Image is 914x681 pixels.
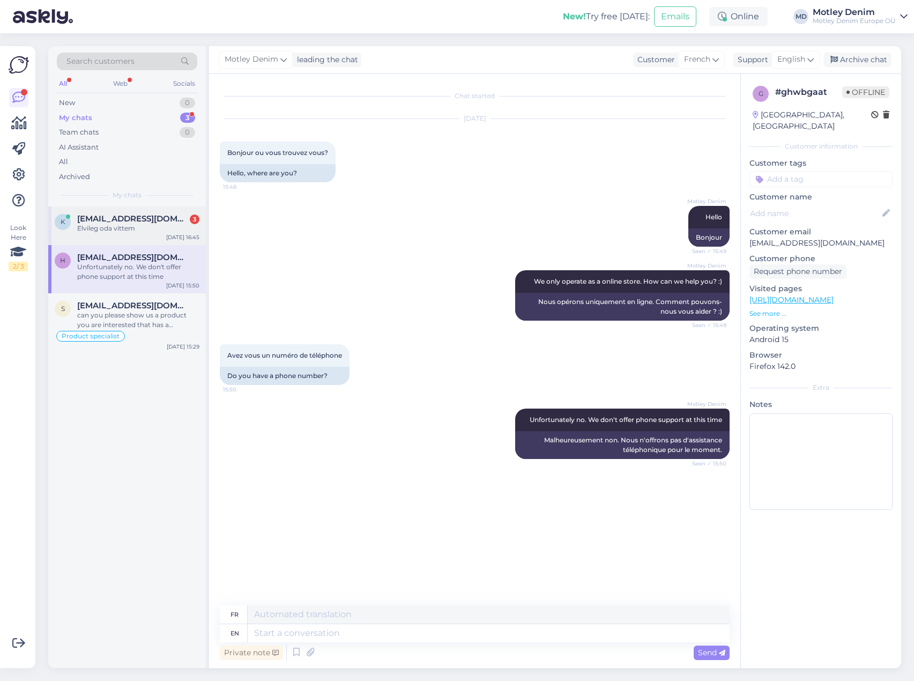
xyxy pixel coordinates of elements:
div: 0 [180,127,195,138]
div: Request phone number [749,264,846,279]
div: Chat started [220,91,730,101]
p: [EMAIL_ADDRESS][DOMAIN_NAME] [749,238,893,249]
div: Hello, where are you? [220,164,336,182]
div: fr [231,605,239,624]
div: Bonjour [688,228,730,247]
button: Emails [654,6,696,27]
div: Do you have a phone number? [220,367,350,385]
span: We only operate as a online store. How can we help you? :) [534,277,722,285]
span: Motley Denim [686,197,726,205]
p: Visited pages [749,283,893,294]
div: Archive chat [824,53,891,67]
div: Elvileg oda vittem [77,224,199,233]
p: Customer name [749,191,893,203]
div: # ghwbgaat [775,86,842,99]
div: All [57,77,69,91]
div: Try free [DATE]: [563,10,650,23]
span: Search customers [66,56,135,67]
span: Send [698,648,725,657]
div: [GEOGRAPHIC_DATA], [GEOGRAPHIC_DATA] [753,109,871,132]
span: French [684,54,710,65]
div: My chats [59,113,92,123]
span: h [60,256,65,264]
div: Look Here [9,223,28,271]
div: New [59,98,75,108]
div: AI Assistant [59,142,99,153]
div: Support [733,54,768,65]
p: Customer phone [749,253,893,264]
p: Customer email [749,226,893,238]
span: 15:48 [223,183,263,191]
a: [URL][DOMAIN_NAME] [749,295,834,305]
div: Customer [633,54,675,65]
div: 3 [180,113,195,123]
div: [DATE] 15:29 [167,343,199,351]
p: Android 15 [749,334,893,345]
div: Private note [220,646,283,660]
span: Hello [705,213,722,221]
span: k [61,218,65,226]
span: s [61,305,65,313]
div: 3 [190,214,199,224]
div: Unfortunately no. We don't offer phone support at this time [77,262,199,282]
div: Customer information [749,142,893,151]
span: Product specialist [62,333,120,339]
div: [DATE] 16:45 [166,233,199,241]
div: Team chats [59,127,99,138]
div: Socials [171,77,197,91]
a: Motley DenimMotley Denim Europe OÜ [813,8,908,25]
span: Bonjour ou vous trouvez vous? [227,149,328,157]
p: Customer tags [749,158,893,169]
span: Motley Denim [225,54,278,65]
div: Motley Denim Europe OÜ [813,17,896,25]
span: 15:50 [223,386,263,394]
div: Archived [59,172,90,182]
div: [DATE] 15:50 [166,282,199,290]
div: Malheureusement non. Nous n'offrons pas d'assistance téléphonique pour le moment. [515,431,730,459]
p: See more ... [749,309,893,319]
div: 0 [180,98,195,108]
span: herve.laposte@orange.fr [77,253,189,262]
span: English [777,54,805,65]
div: en [231,624,239,642]
span: Avez vous un numéro de téléphone [227,351,342,359]
div: MD [793,9,808,24]
div: All [59,157,68,167]
span: Offline [842,86,889,98]
input: Add name [750,208,880,219]
p: Notes [749,399,893,410]
img: Askly Logo [9,55,29,75]
span: Seen ✓ 15:49 [686,321,726,329]
span: My chats [113,190,142,200]
p: Firefox 142.0 [749,361,893,372]
div: Online [709,7,768,26]
div: leading the chat [293,54,358,65]
b: New! [563,11,586,21]
div: Motley Denim [813,8,896,17]
div: Nous opérons uniquement en ligne. Comment pouvons-nous vous aider ? :) [515,293,730,321]
div: 2 / 3 [9,262,28,271]
span: Motley Denim [686,400,726,408]
span: kemenesadam@gmail.com [77,214,189,224]
div: can you please show us a product you are interested that has a incomplete size chart? [77,310,199,330]
div: [DATE] [220,114,730,123]
span: Seen ✓ 15:50 [686,460,726,468]
span: Motley Denim [686,262,726,270]
div: Extra [749,383,893,393]
span: g [759,90,763,98]
span: samiaut74@gmail.com [77,301,189,310]
p: Operating system [749,323,893,334]
span: Seen ✓ 15:49 [686,247,726,255]
input: Add a tag [749,171,893,187]
p: Browser [749,350,893,361]
span: Unfortunately no. We don't offer phone support at this time [530,416,722,424]
div: Web [111,77,130,91]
